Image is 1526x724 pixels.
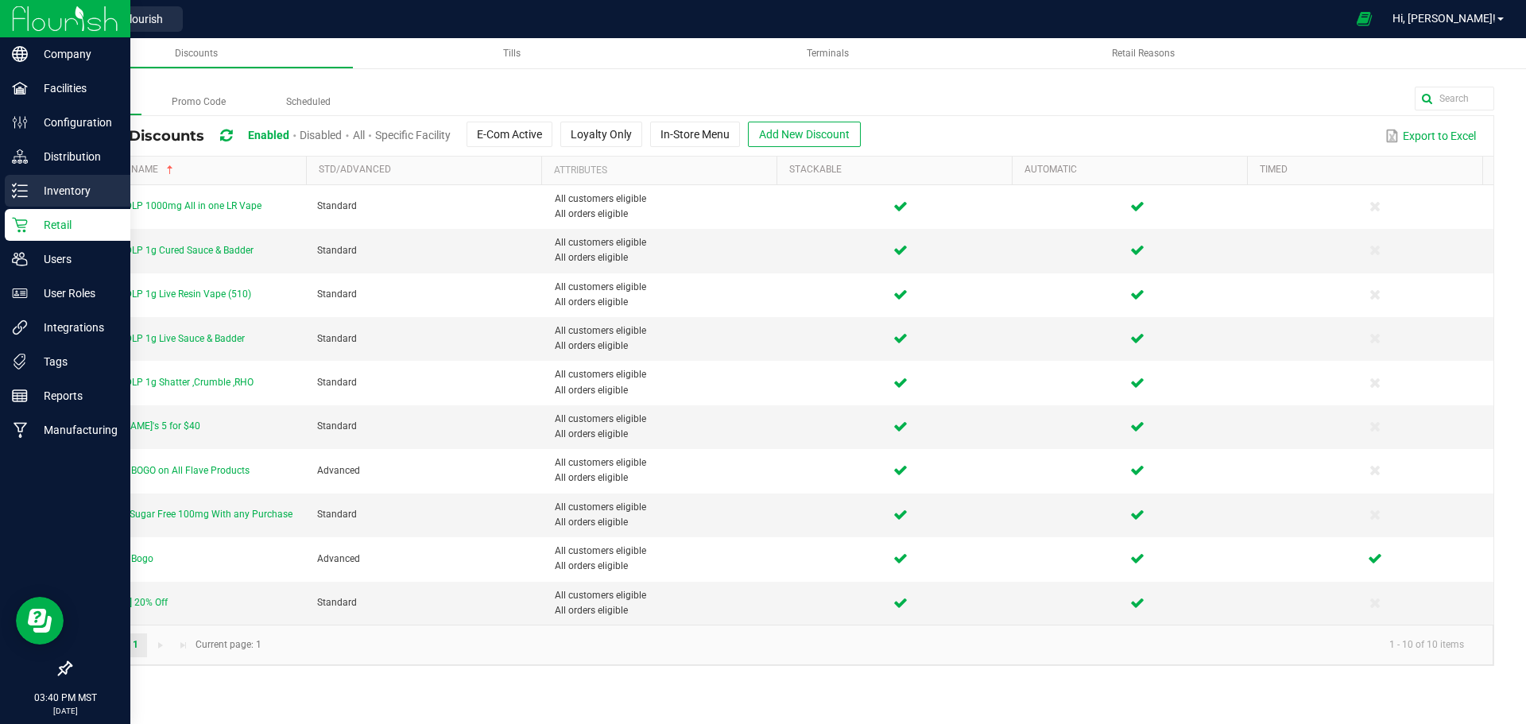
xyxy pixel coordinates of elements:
button: Export to Excel [1381,122,1480,149]
span: All orders eligible [555,427,773,442]
p: Inventory [28,181,123,200]
span: Canamo EDLP 1g Live Sauce & Badder [80,333,245,344]
inline-svg: Facilities [12,80,28,96]
span: Sortable [164,164,176,176]
p: [DATE] [7,705,123,717]
button: E-Com Active [467,122,552,147]
span: Tills [503,48,521,59]
p: Reports [28,386,123,405]
inline-svg: Retail [12,217,28,233]
span: Standard [317,245,357,256]
span: All customers eligible [555,235,773,250]
span: Enabled [248,129,289,141]
span: Standard [317,377,357,388]
inline-svg: User Roles [12,285,28,301]
span: All customers eligible [555,192,773,207]
span: All orders eligible [555,207,773,222]
span: Standard [317,420,357,432]
p: Retail [28,215,123,234]
span: All customers eligible [555,588,773,603]
span: All orders eligible [555,515,773,530]
span: All orders eligible [555,383,773,398]
span: All customers eligible [555,544,773,559]
span: Standard [317,509,357,520]
label: Scheduled [256,90,361,114]
span: Flav [DATE] BOGO on All Flave Products [80,465,250,476]
kendo-pager: Current page: 1 [71,625,1493,665]
span: All customers eligible [555,367,773,382]
iframe: Resource center [16,597,64,645]
span: [PERSON_NAME]'s 5 for $40 [80,420,200,432]
inline-svg: Distribution [12,149,28,165]
p: Manufacturing [28,420,123,439]
span: All customers eligible [555,323,773,339]
span: Free Ogeez Sugar Free 100mg With any Purchase [80,509,292,520]
th: Attributes [541,157,777,185]
inline-svg: Inventory [12,183,28,199]
inline-svg: Tags [12,354,28,370]
span: Canamo EDLP 1000mg All in one LR Vape [80,200,261,211]
span: Specific Facility [375,129,451,141]
span: Canamo EDLP 1g Shatter ,Crumble ,RHO [80,377,254,388]
p: User Roles [28,284,123,303]
inline-svg: Configuration [12,114,28,130]
span: All orders eligible [555,559,773,574]
inline-svg: Users [12,251,28,267]
span: Advanced [317,553,360,564]
inline-svg: Reports [12,388,28,404]
inline-svg: Manufacturing [12,422,28,438]
span: All customers eligible [555,455,773,470]
span: Standard [317,597,357,608]
span: Standard [317,333,357,344]
a: TimedSortable [1260,164,1476,176]
span: Advanced [317,465,360,476]
span: All orders eligible [555,339,773,354]
span: Open Ecommerce Menu [1346,3,1382,34]
input: Search [1415,87,1494,110]
inline-svg: Integrations [12,319,28,335]
p: Configuration [28,113,123,132]
p: Company [28,45,123,64]
span: Disabled [300,129,342,141]
span: Canamo EDLP 1g Live Resin Vape (510) [80,288,251,300]
button: In-Store Menu [650,122,740,147]
p: Distribution [28,147,123,166]
button: Add New Discount [748,122,861,147]
p: Users [28,250,123,269]
span: Standard [317,200,357,211]
span: Add New Discount [759,128,850,141]
label: Promo Code [141,90,256,114]
a: StackableSortable [789,164,1005,176]
span: Canamo EDLP 1g Cured Sauce & Badder [80,245,254,256]
kendo-pager-info: 1 - 10 of 10 items [271,632,1477,658]
span: Standard [317,288,357,300]
a: Std/AdvancedSortable [319,164,535,176]
span: All orders eligible [555,603,773,618]
span: Discounts [175,48,218,59]
div: Retail Discounts [83,122,873,151]
span: All customers eligible [555,500,773,515]
span: Retail Reasons [1112,48,1175,59]
span: Terminals [807,48,849,59]
a: Page 1 [124,633,147,657]
span: All orders eligible [555,250,773,265]
span: All customers eligible [555,280,773,295]
span: All orders eligible [555,295,773,310]
span: Hi, [PERSON_NAME]! [1392,12,1496,25]
span: All customers eligible [555,412,773,427]
span: All [353,129,365,141]
p: Integrations [28,318,123,337]
p: Facilities [28,79,123,98]
a: Discount NameSortable [83,164,300,176]
inline-svg: Company [12,46,28,62]
a: AutomaticSortable [1024,164,1241,176]
span: All orders eligible [555,470,773,486]
button: Loyalty Only [560,122,642,147]
p: 03:40 PM MST [7,691,123,705]
p: Tags [28,352,123,371]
